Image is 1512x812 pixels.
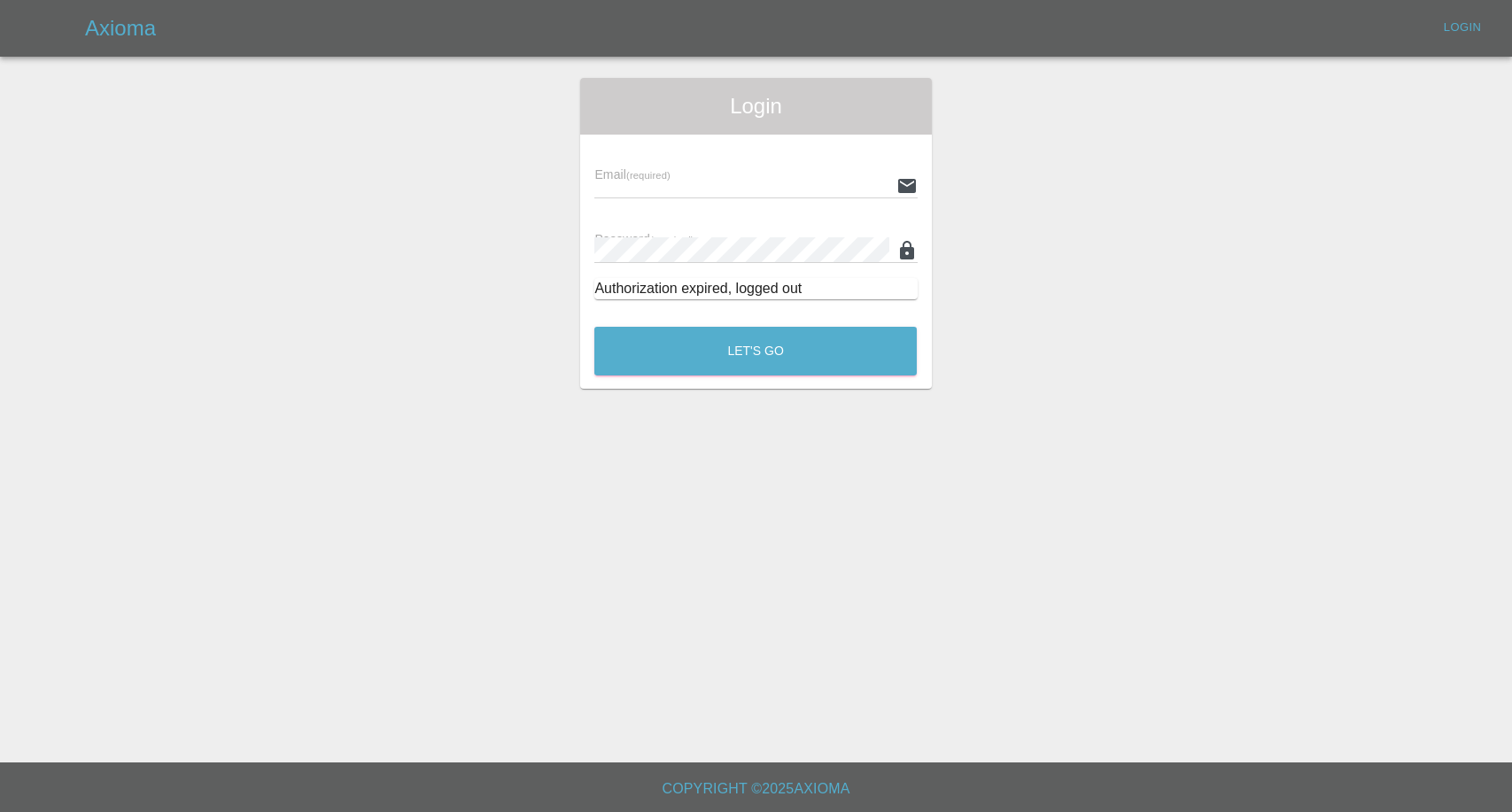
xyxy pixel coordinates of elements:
[650,235,694,245] small: (required)
[594,167,670,182] span: Email
[1434,14,1491,42] a: Login
[85,14,156,43] h5: Axioma
[594,327,917,375] button: Let's Go
[14,777,1498,801] h6: Copyright © 2025 Axioma
[594,278,917,299] div: Authorization expired, logged out
[626,170,671,181] small: (required)
[594,92,917,120] span: Login
[594,232,694,246] span: Password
